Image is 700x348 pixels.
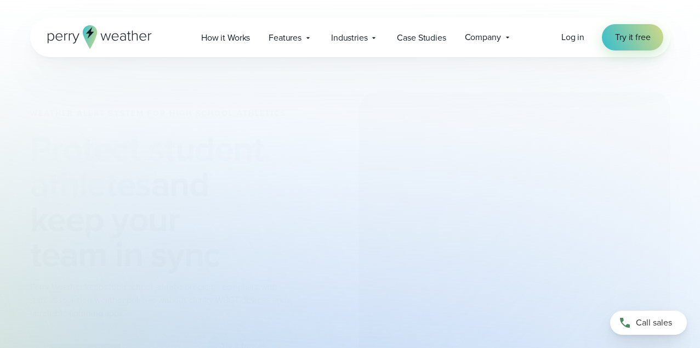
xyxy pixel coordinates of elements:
span: Call sales [636,316,672,329]
span: Case Studies [397,31,446,44]
a: Try it free [602,24,663,50]
a: How it Works [192,26,259,49]
a: Log in [561,31,584,44]
span: Company [465,31,501,44]
span: Industries [331,31,367,44]
span: Try it free [615,31,650,44]
a: Call sales [610,311,687,335]
span: How it Works [201,31,250,44]
a: Case Studies [388,26,455,49]
span: Features [269,31,301,44]
span: Log in [561,31,584,43]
